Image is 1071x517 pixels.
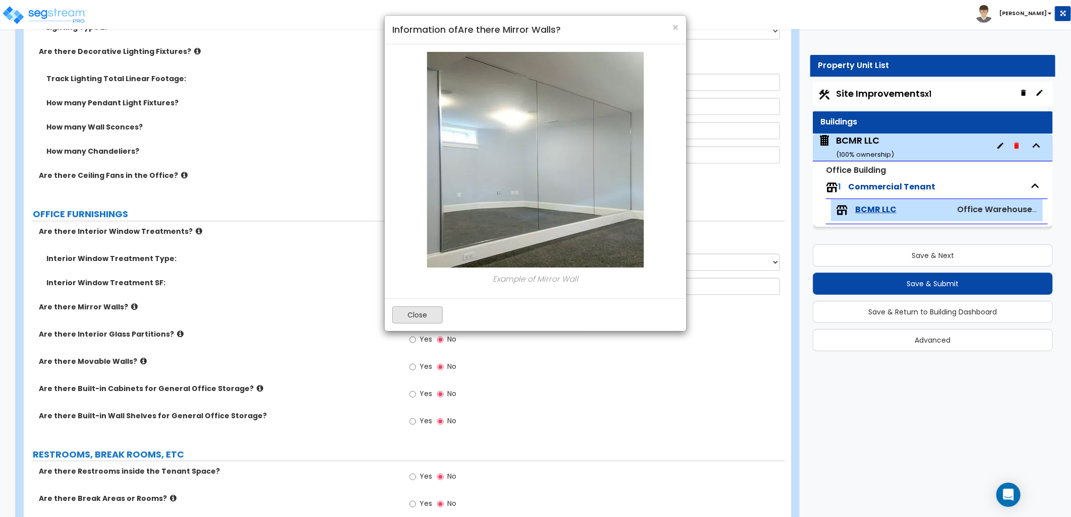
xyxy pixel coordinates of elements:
[392,306,443,324] button: Close
[427,52,644,268] img: mirror1_HRBlBLR.JPG
[392,23,679,36] h4: Information of Are there Mirror Walls?
[996,483,1021,507] div: Open Intercom Messenger
[672,20,679,35] span: ×
[493,274,578,284] i: Example of Mirror Wall
[672,22,679,33] button: Close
